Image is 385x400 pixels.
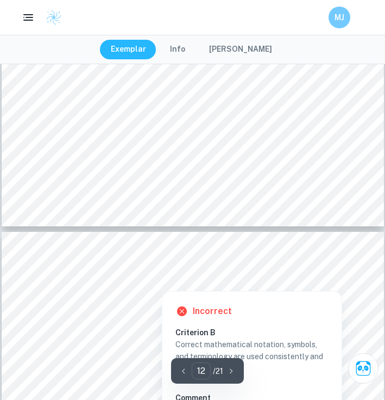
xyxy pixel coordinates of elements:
img: Clastify logo [46,9,62,26]
button: Info [159,40,196,59]
button: MJ [329,7,350,28]
a: Clastify logo [39,9,62,26]
h6: Incorrect [193,305,232,318]
p: / 21 [213,365,223,377]
button: [PERSON_NAME] [198,40,283,59]
h6: MJ [333,11,346,23]
button: Exemplar [100,40,157,59]
button: Ask Clai [348,353,378,384]
h6: Criterion B [175,327,337,339]
p: Correct mathematical notation, symbols, and terminology are used consistently and correctly [175,339,329,374]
